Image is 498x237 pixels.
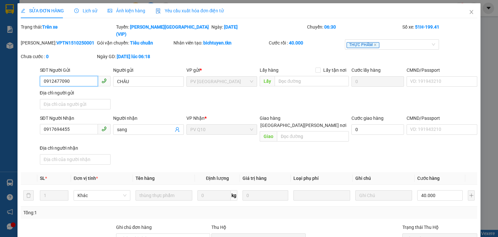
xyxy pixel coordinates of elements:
[355,190,412,201] input: Ghi Chú
[74,176,98,181] span: Đơn vị tính
[186,116,205,121] span: VP Nhận
[117,54,150,59] b: [DATE] lúc 06:18
[21,8,25,13] span: edit
[353,172,415,185] th: Ghi chú
[136,190,192,201] input: VD: Bàn, Ghế
[415,24,439,30] b: 51H-199.41
[407,115,477,122] div: CMND/Passport
[306,23,402,38] div: Chuyến:
[258,122,349,129] span: [GEOGRAPHIC_DATA][PERSON_NAME] nơi
[74,8,79,13] span: clock-circle
[407,67,477,74] div: CMND/Passport
[231,190,237,201] span: kg
[40,115,111,122] div: SĐT Người Nhận
[23,190,34,201] button: delete
[77,191,126,200] span: Khác
[108,8,145,13] span: Ảnh kiện hàng
[243,176,267,181] span: Giá trị hàng
[211,225,226,230] span: Thu Hộ
[260,131,277,142] span: Giao
[206,176,229,181] span: Định lượng
[21,53,96,60] div: Chưa cước :
[351,124,404,135] input: Cước giao hàng
[74,8,97,13] span: Lịch sử
[260,76,275,86] span: Lấy
[351,68,381,73] label: Cước lấy hàng
[417,176,440,181] span: Cước hàng
[130,40,153,45] b: Tiêu chuẩn
[40,89,111,96] div: Địa chỉ người gửi
[101,78,107,83] span: phone
[21,8,64,13] span: SỬA ĐƠN HÀNG
[373,43,377,46] span: close
[116,24,209,37] b: [PERSON_NAME][GEOGRAPHIC_DATA] (VIP)
[190,77,253,86] span: PV Tây Ninh
[40,176,45,181] span: SL
[23,209,193,216] div: Tổng: 1
[115,23,211,38] div: Tuyến:
[173,39,267,46] div: Nhân viên tạo:
[462,3,480,21] button: Close
[56,40,94,45] b: VPTN1510250001
[40,99,111,109] input: Địa chỉ của người gửi
[211,23,306,38] div: Ngày:
[275,76,349,86] input: Dọc đường
[113,115,184,122] div: Người nhận
[351,116,384,121] label: Cước giao hàng
[269,39,344,46] div: Cước rồi :
[468,190,475,201] button: plus
[97,53,172,60] div: Ngày GD:
[136,176,155,181] span: Tên hàng
[101,126,107,131] span: phone
[21,39,96,46] div: [PERSON_NAME]:
[156,8,224,13] span: Yêu cầu xuất hóa đơn điện tử
[40,67,111,74] div: SĐT Người Gửi
[46,54,49,59] b: 0
[97,39,172,46] div: Gói vận chuyển:
[289,40,303,45] b: 40.000
[351,76,404,87] input: Cước lấy hàng
[291,172,353,185] th: Loại phụ phí
[113,67,184,74] div: Người gửi
[42,24,58,30] b: Trên xe
[243,190,288,201] input: 0
[469,9,474,15] span: close
[116,225,152,230] label: Ghi chú đơn hàng
[40,154,111,165] input: Địa chỉ của người nhận
[108,8,112,13] span: picture
[324,24,336,30] b: 06:30
[402,23,478,38] div: Số xe:
[175,127,180,132] span: user-add
[186,67,257,74] div: VP gửi
[40,144,111,152] div: Địa chỉ người nhận
[277,131,349,142] input: Dọc đường
[224,24,238,30] b: [DATE]
[20,23,115,38] div: Trạng thái:
[260,68,279,73] span: Lấy hàng
[321,67,349,74] span: Lấy tận nơi
[347,42,379,48] span: THỰC PHẨM
[190,125,253,134] span: PV Q10
[260,116,280,121] span: Giao hàng
[203,40,231,45] b: bichtuyen.tkn
[156,8,161,14] img: icon
[402,224,477,231] div: Trạng thái Thu Hộ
